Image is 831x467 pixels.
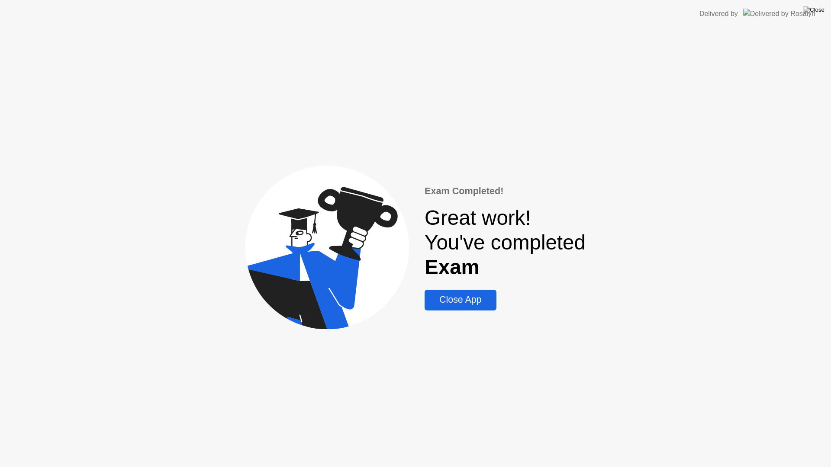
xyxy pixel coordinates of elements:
img: Delivered by Rosalyn [743,9,815,19]
b: Exam [425,256,480,278]
div: Close App [427,294,493,305]
div: Delivered by [699,9,738,19]
div: Exam Completed! [425,184,586,198]
button: Close App [425,290,496,310]
div: Great work! You've completed [425,205,586,279]
img: Close [803,6,825,13]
